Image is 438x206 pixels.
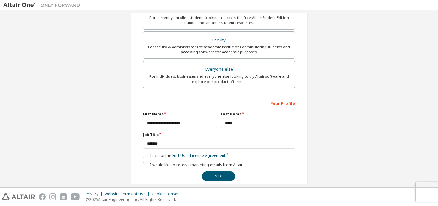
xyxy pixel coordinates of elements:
label: Job Title [143,132,295,137]
img: Altair One [3,2,83,8]
div: Faculty [147,36,291,45]
label: I accept the [143,153,225,158]
img: linkedin.svg [60,193,67,200]
button: Next [202,171,235,181]
div: Website Terms of Use [105,192,152,197]
div: Everyone else [147,65,291,74]
div: Your Profile [143,98,295,108]
a: End-User License Agreement [172,153,225,158]
div: For individuals, businesses and everyone else looking to try Altair software and explore our prod... [147,74,291,84]
img: facebook.svg [39,193,46,200]
div: For faculty & administrators of academic institutions administering students and accessing softwa... [147,44,291,55]
img: altair_logo.svg [2,193,35,200]
img: youtube.svg [71,193,80,200]
label: First Name [143,112,217,117]
label: I would like to receive marketing emails from Altair [143,162,243,167]
img: instagram.svg [49,193,56,200]
div: Privacy [86,192,105,197]
div: Cookie Consent [152,192,185,197]
label: Last Name [221,112,295,117]
div: For currently enrolled students looking to access the free Altair Student Edition bundle and all ... [147,15,291,25]
p: © 2025 Altair Engineering, Inc. All Rights Reserved. [86,197,185,202]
